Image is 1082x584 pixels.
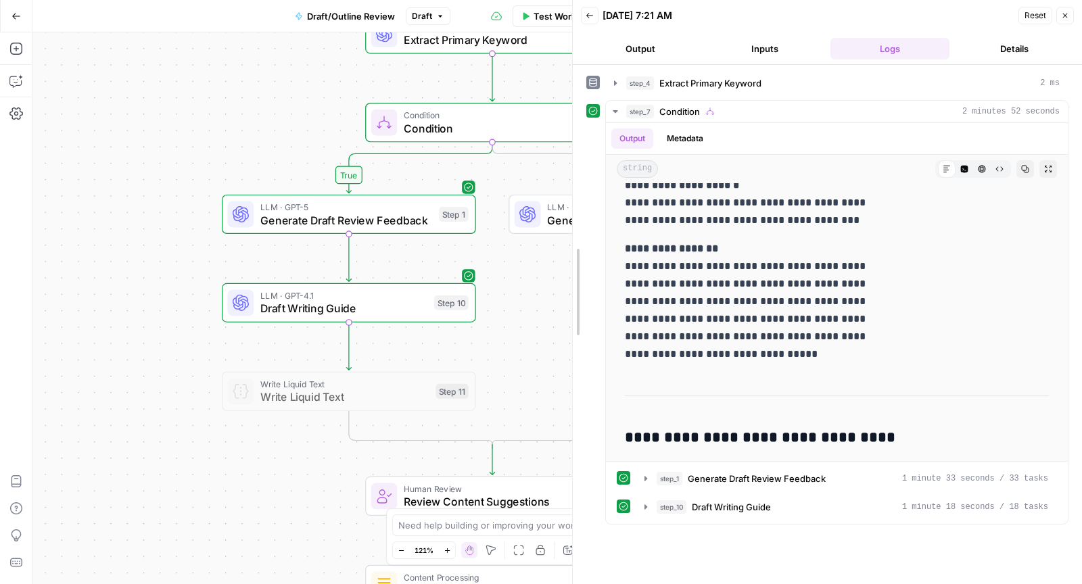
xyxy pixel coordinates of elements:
[222,195,476,234] div: LLM · GPT-5Generate Draft Review FeedbackStep 1
[260,377,429,390] span: Write Liquid Text
[434,295,469,310] div: Step 10
[404,120,574,137] span: Condition
[346,233,351,281] g: Edge from step_1 to step_10
[287,5,403,27] button: Draft/Outline Review
[346,322,351,370] g: Edge from step_10 to step_11
[439,207,469,222] div: Step 1
[547,200,718,213] span: LLM · GPT-5
[404,109,574,122] span: Condition
[349,410,492,449] g: Edge from step_11 to step_7-conditional-end
[490,445,494,475] g: Edge from step_7-conditional-end to step_2
[436,384,468,399] div: Step 11
[365,477,619,516] div: Human ReviewReview Content SuggestionsStep 2
[222,283,476,322] div: LLM · GPT-4.1Draft Writing GuideStep 10
[260,200,433,213] span: LLM · GPT-5
[547,212,718,228] span: Generate Outline Review Feedback
[346,141,492,193] g: Edge from step_7 to step_1
[222,372,476,411] div: Write Liquid TextWrite Liquid TextStep 11
[404,570,574,583] span: Content Processing
[406,7,450,25] button: Draft
[509,195,763,234] div: LLM · GPT-5Generate Outline Review FeedbackStep 8
[404,493,574,510] span: Review Content Suggestions
[412,10,432,22] span: Draft
[260,389,429,405] span: Write Liquid Text
[365,14,619,53] div: LLM · GPT-4.1Extract Primary KeywordStep 4
[260,289,427,301] span: LLM · GPT-4.1
[534,9,594,23] span: Test Workflow
[365,103,619,142] div: ConditionConditionStep 7
[260,300,427,316] span: Draft Writing Guide
[260,212,433,228] span: Generate Draft Review Feedback
[415,545,433,556] span: 121%
[307,9,395,23] span: Draft/Outline Review
[404,32,573,48] span: Extract Primary Keyword
[513,5,603,27] button: Test Workflow
[404,482,574,495] span: Human Review
[490,53,494,101] g: Edge from step_4 to step_7
[492,233,636,449] g: Edge from step_8 to step_7-conditional-end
